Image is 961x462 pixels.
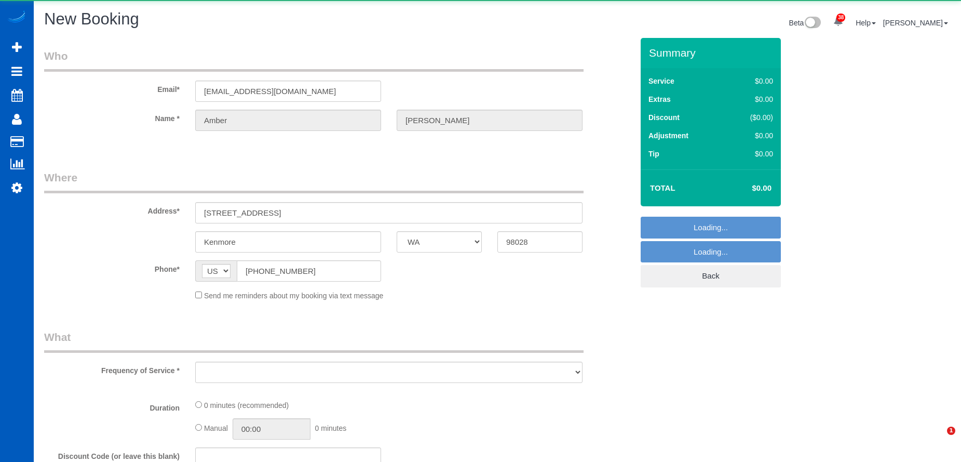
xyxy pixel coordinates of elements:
div: $0.00 [728,94,773,104]
span: New Booking [44,10,139,28]
img: Automaid Logo [6,10,27,25]
label: Extras [648,94,671,104]
h4: $0.00 [721,184,771,193]
span: Send me reminders about my booking via text message [204,292,384,300]
label: Discount Code (or leave this blank) [36,447,187,461]
legend: Who [44,48,584,72]
label: Service [648,76,674,86]
legend: Where [44,170,584,193]
label: Phone* [36,260,187,274]
div: $0.00 [728,149,773,159]
label: Discount [648,112,680,123]
label: Duration [36,399,187,413]
div: $0.00 [728,76,773,86]
a: Back [641,265,781,287]
legend: What [44,329,584,353]
span: Manual [204,424,228,432]
input: Zip Code* [497,231,583,253]
input: Email* [195,81,381,102]
a: Beta [789,19,821,27]
span: 0 minutes [315,424,347,432]
input: Last Name* [397,110,583,131]
label: Email* [36,81,187,95]
strong: Total [650,183,675,192]
span: 0 minutes (recommended) [204,401,289,410]
a: Help [856,19,876,27]
label: Frequency of Service * [36,362,187,376]
label: Address* [36,202,187,216]
input: Phone* [237,260,381,282]
label: Tip [648,149,659,159]
input: First Name* [195,110,381,131]
h3: Summary [649,47,776,59]
img: New interface [804,17,821,30]
iframe: Intercom live chat [926,427,951,452]
label: Name * [36,110,187,124]
label: Adjustment [648,130,688,141]
div: ($0.00) [728,112,773,123]
a: 38 [828,10,848,33]
span: 38 [836,14,845,22]
a: [PERSON_NAME] [883,19,948,27]
div: $0.00 [728,130,773,141]
input: City* [195,231,381,253]
span: 1 [947,427,955,435]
